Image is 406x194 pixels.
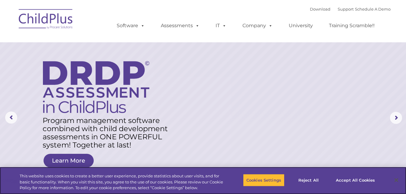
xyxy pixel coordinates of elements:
[111,20,151,32] a: Software
[290,174,327,186] button: Reject All
[236,20,279,32] a: Company
[84,40,102,44] span: Last name
[310,7,330,11] a: Download
[84,65,110,69] span: Phone number
[333,174,378,186] button: Accept All Cookies
[20,173,223,191] div: This website uses cookies to create a better user experience, provide statistics about user visit...
[323,20,381,32] a: Training Scramble!!
[16,5,76,35] img: ChildPlus by Procare Solutions
[209,20,232,32] a: IT
[355,7,391,11] a: Schedule A Demo
[243,174,284,186] button: Cookies Settings
[310,7,391,11] font: |
[338,7,354,11] a: Support
[43,116,173,149] rs-layer: Program management software combined with child development assessments in ONE POWERFUL system! T...
[155,20,206,32] a: Assessments
[43,61,149,113] img: DRDP Assessment in ChildPlus
[44,154,94,167] a: Learn More
[390,173,403,187] button: Close
[283,20,319,32] a: University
